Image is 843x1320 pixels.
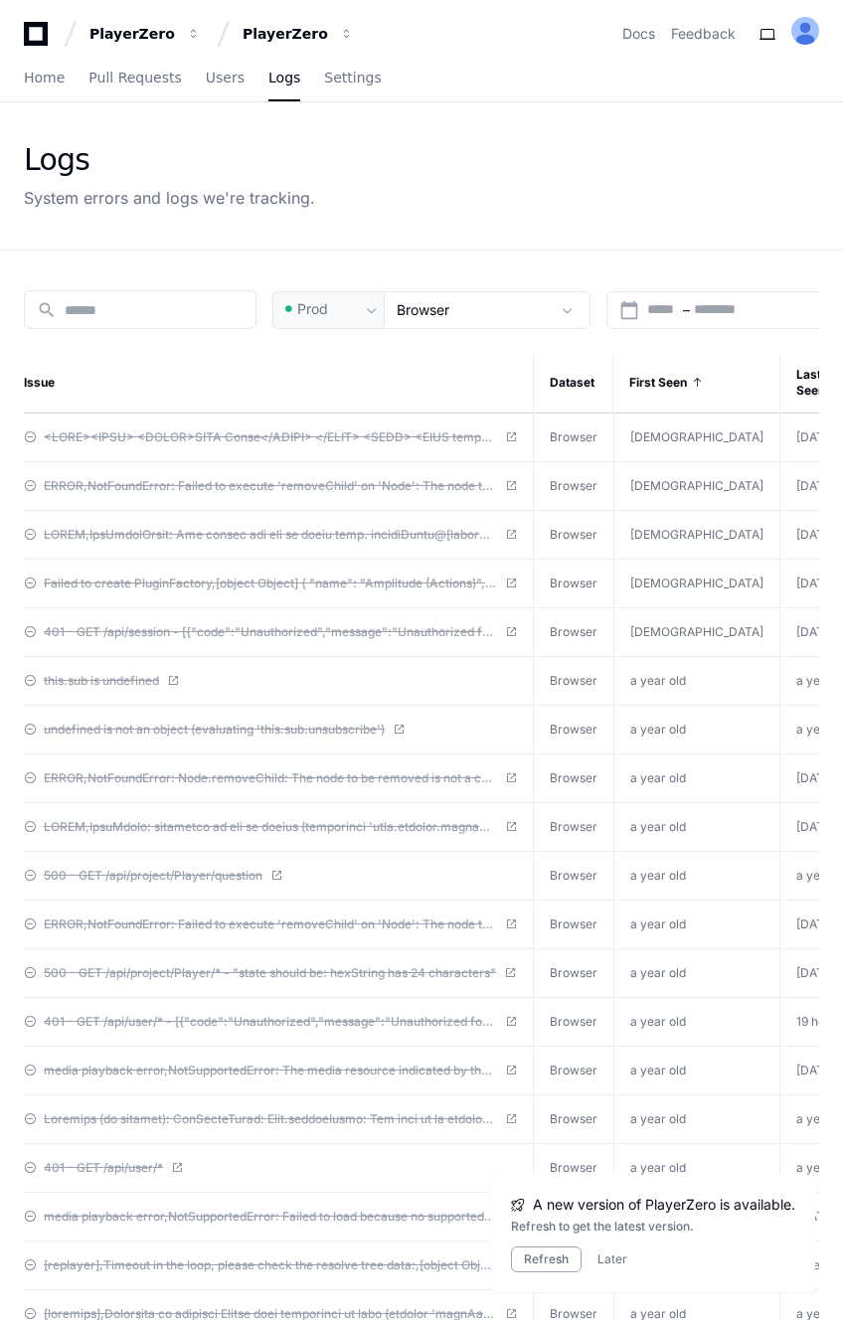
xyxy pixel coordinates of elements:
[88,56,181,101] a: Pull Requests
[24,819,517,835] a: LOREM,IpsuMdolo: sitametco ad eli se doeius (temporinci 'utla.etdolor.magnaal') <enima>@minim://v...
[533,608,613,657] td: Browser
[533,949,613,998] td: Browser
[24,868,517,884] a: 500 - GET /api/project/Player/question
[796,367,835,399] span: Last Seen
[44,1063,497,1078] span: media playback error,NotSupportedError: The media resource indicated by the src attribute or assi...
[533,754,613,803] td: Browser
[533,901,613,949] td: Browser
[533,706,613,754] td: Browser
[613,413,779,461] td: [DEMOGRAPHIC_DATA]
[533,1195,795,1215] span: A new version of PlayerZero is available.
[44,624,497,640] span: 401 - GET /api/session - [{"code":"Unauthorized","message":"Unauthorized for [Authenticated]"}]
[268,56,300,101] a: Logs
[622,24,655,44] a: Docs
[613,657,779,705] td: a year old
[24,624,517,640] a: 401 - GET /api/session - [{"code":"Unauthorized","message":"Unauthorized for [Authenticated]"}]
[82,16,209,52] button: PlayerZero
[613,998,779,1046] td: a year old
[206,56,245,101] a: Users
[533,1144,613,1193] td: Browser
[533,1095,613,1144] td: Browser
[24,1014,517,1030] a: 401 - GET /api/user/* - [{"code":"Unauthorized","message":"Unauthorized for [Authenticated]"}]
[24,722,517,738] a: undefined is not an object (evaluating 'this.sub.unsubscribe')
[24,965,517,981] a: 500 - GET /api/project/Player/* - "state should be: hexString has 24 characters"
[533,1047,613,1095] td: Browser
[533,998,613,1047] td: Browser
[533,511,613,560] td: Browser
[44,916,497,932] span: ERROR,NotFoundError: Failed to execute 'removeChild' on 'Node': The node to be removed is not a c...
[235,16,362,52] button: PlayerZero
[44,868,262,884] span: 500 - GET /api/project/Player/question
[44,1209,497,1225] span: media playback error,NotSupportedError: Failed to load because no supported source was found. {}
[613,560,779,607] td: [DEMOGRAPHIC_DATA]
[613,462,779,510] td: [DEMOGRAPHIC_DATA]
[44,673,159,689] span: this.sub is undefined
[44,1160,163,1176] span: 401 - GET /api/user/*
[511,1219,795,1235] div: Refresh to get the latest version.
[671,24,736,44] button: Feedback
[791,17,819,45] img: ALV-UjVcatvuIE3Ry8vbS9jTwWSCDSui9a-KCMAzof9oLoUoPIJpWA8kMXHdAIcIkQmvFwXZGxSVbioKmBNr7v50-UrkRVwdj...
[397,301,449,318] span: Browser
[597,1251,627,1267] button: Later
[683,300,690,320] span: –
[206,72,245,83] span: Users
[324,56,381,101] a: Settings
[24,429,517,445] a: <LORE><IPSU> <DOLOR>SITA Conse</ADIPI> </ELIT> <SEDD> <EIUS temp="Incididun"> <utl><etdolo></magn...
[24,1257,517,1273] a: [replayer],Timeout in the loop, please check the resolve tree data:,[object Object] [replayer],Ti...
[613,852,779,900] td: a year old
[24,142,315,178] div: Logs
[24,1160,517,1176] a: 401 - GET /api/user/*
[24,478,517,494] a: ERROR,NotFoundError: Failed to execute 'removeChild' on 'Node': The node to be removed is not a c...
[533,560,613,608] td: Browser
[24,527,517,543] a: LOREM,IpsUmdolOrsit: Ame consec adi eli se doeiu temp. incidiDuntu@[labore etdo] <magna>@aliqu://...
[24,770,517,786] a: ERROR,NotFoundError: Node.removeChild: The node to be removed is not a child of this node
[24,1209,517,1225] a: media playback error,NotSupportedError: Failed to load because no supported source was found. {}
[533,413,613,462] td: Browser
[44,429,497,445] span: <LORE><IPSU> <DOLOR>SITA Conse</ADIPI> </ELIT> <SEDD> <EIUS temp="Incididun"> <utl><etdolo></magn...
[613,706,779,753] td: a year old
[619,300,639,320] mat-icon: calendar_today
[533,803,613,852] td: Browser
[533,852,613,901] td: Browser
[24,576,517,591] a: Failed to create PluginFactory,[object Object] { "name": "Amplitude (Actions)", "creationName": "...
[24,353,533,413] th: Issue
[44,1257,497,1273] span: [replayer],Timeout in the loop, please check the resolve tree data:,[object Object] [replayer],Ti...
[613,949,779,997] td: a year old
[44,722,385,738] span: undefined is not an object (evaluating 'this.sub.unsubscribe')
[533,462,613,511] td: Browser
[533,657,613,706] td: Browser
[44,819,497,835] span: LOREM,IpsuMdolo: sitametco ad eli se doeius (temporinci 'utla.etdolor.magnaal') <enima>@minim://v...
[24,1063,517,1078] a: media playback error,NotSupportedError: The media resource indicated by the src attribute or assi...
[613,901,779,948] td: a year old
[88,72,181,83] span: Pull Requests
[44,527,497,543] span: LOREM,IpsUmdolOrsit: Ame consec adi eli se doeiu temp. incidiDuntu@[labore etdo] <magna>@aliqu://...
[324,72,381,83] span: Settings
[44,965,496,981] span: 500 - GET /api/project/Player/* - "state should be: hexString has 24 characters"
[44,1014,497,1030] span: 401 - GET /api/user/* - [{"code":"Unauthorized","message":"Unauthorized for [Authenticated]"}]
[613,1095,779,1143] td: a year old
[533,353,613,413] th: Dataset
[37,300,57,320] mat-icon: search
[613,1144,779,1192] td: a year old
[24,1111,517,1127] a: Loremips (do sitamet): ConSecteTurad: Elit.seddoeIusmo: Tem inci ut la etdolor ma ali e admin ve ...
[619,300,639,320] button: Open calendar
[44,1111,497,1127] span: Loremips (do sitamet): ConSecteTurad: Elit.seddoeIusmo: Tem inci ut la etdolor ma ali e admin ve ...
[44,770,497,786] span: ERROR,NotFoundError: Node.removeChild: The node to be removed is not a child of this node
[629,375,687,391] span: First Seen
[297,299,328,319] span: Prod
[779,1254,833,1308] iframe: Open customer support
[44,576,497,591] span: Failed to create PluginFactory,[object Object] { "name": "Amplitude (Actions)", "creationName": "...
[24,56,65,101] a: Home
[613,511,779,559] td: [DEMOGRAPHIC_DATA]
[511,1246,582,1272] button: Refresh
[24,186,315,210] div: System errors and logs we're tracking.
[268,72,300,83] span: Logs
[24,72,65,83] span: Home
[24,673,517,689] a: this.sub is undefined
[613,754,779,802] td: a year old
[24,916,517,932] a: ERROR,NotFoundError: Failed to execute 'removeChild' on 'Node': The node to be removed is not a c...
[89,24,175,44] div: PlayerZero
[44,478,497,494] span: ERROR,NotFoundError: Failed to execute 'removeChild' on 'Node': The node to be removed is not a c...
[243,24,328,44] div: PlayerZero
[613,803,779,851] td: a year old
